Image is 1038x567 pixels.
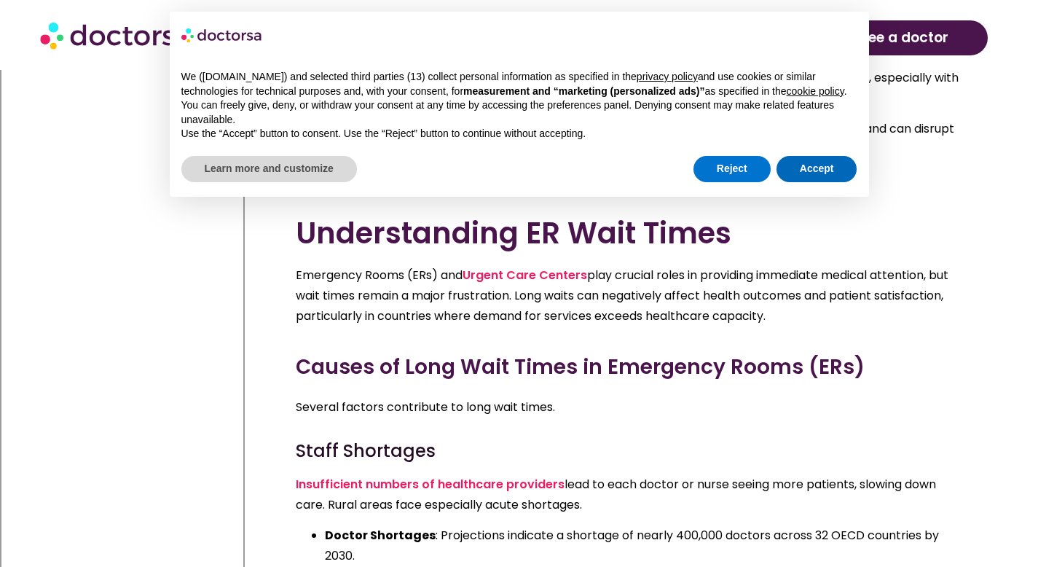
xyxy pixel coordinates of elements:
div: Sort A > Z [6,6,1032,19]
a: see a doctor [821,20,988,55]
div: Sort New > Old [6,19,1032,32]
p: We ([DOMAIN_NAME]) and selected third parties (13) collect personal information as specified in t... [181,70,857,98]
div: Options [6,58,1032,71]
a: cookie policy [787,85,844,97]
button: Accept [776,156,857,182]
button: Learn more and customize [181,156,357,182]
div: Sign out [6,71,1032,85]
div: Delete [6,45,1032,58]
div: Rename [6,85,1032,98]
button: Reject [693,156,771,182]
div: Move To ... [6,98,1032,111]
strong: measurement and “marketing (personalized ads)” [463,85,704,97]
p: You can freely give, deny, or withdraw your consent at any time by accessing the preferences pane... [181,98,857,127]
a: privacy policy [637,71,698,82]
span: see a doctor [860,26,948,50]
p: Use the “Accept” button to consent. Use the “Reject” button to continue without accepting. [181,127,857,141]
div: Move To ... [6,32,1032,45]
img: logo [181,23,263,47]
